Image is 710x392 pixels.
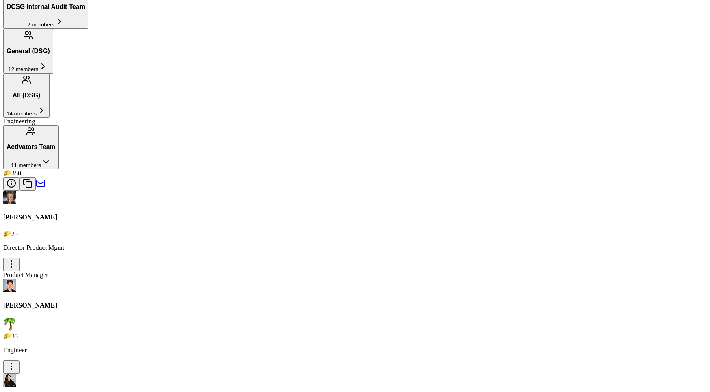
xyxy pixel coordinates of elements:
[3,29,53,73] button: General (DSG)12 members
[36,182,46,189] a: Send email
[7,143,55,151] h3: Activators Team
[3,118,35,125] span: Engineering
[3,170,11,177] span: taco
[11,230,18,237] span: 23
[3,177,20,191] button: Open Activators Team info panel
[11,162,41,168] span: 11 members
[3,347,707,354] p: Engineer
[3,333,11,340] span: taco
[7,48,50,55] h3: General (DSG)
[3,214,707,221] h4: [PERSON_NAME]
[7,110,37,117] span: 14 members
[3,244,707,251] p: Director Product Mgmt
[7,3,85,11] h3: DCSG Internal Audit Team
[3,125,59,169] button: Activators Team11 members
[7,92,46,99] h3: All (DSG)
[3,74,50,118] button: All (DSG)14 members
[20,177,36,191] button: Copy email addresses
[3,302,707,309] h4: [PERSON_NAME]
[3,271,48,278] span: Product Manager
[11,333,18,340] span: 35
[3,230,11,237] span: taco
[27,22,54,28] span: 2 members
[11,170,21,177] span: 380
[8,66,38,72] span: 12 members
